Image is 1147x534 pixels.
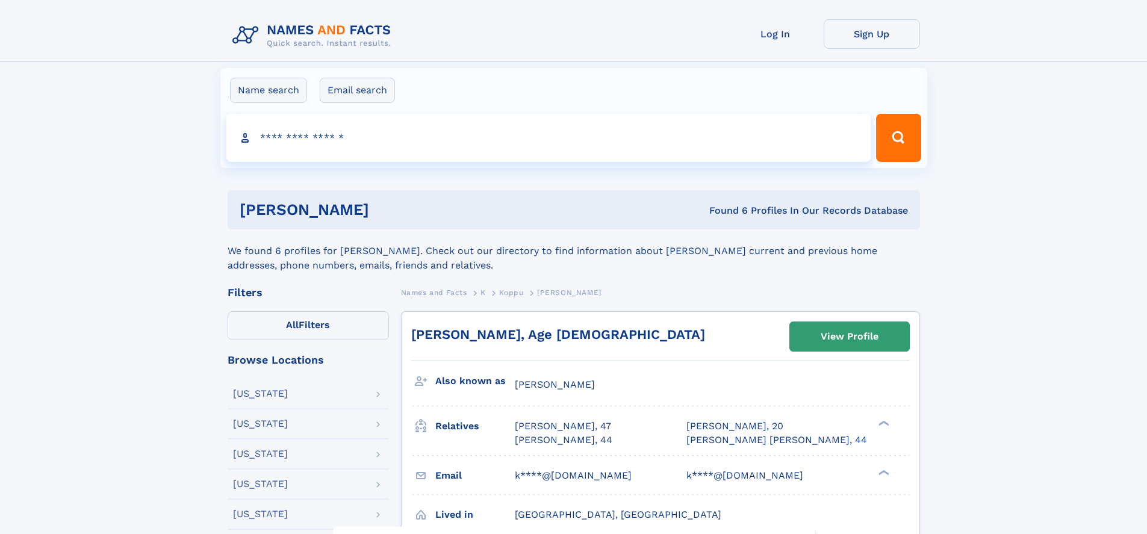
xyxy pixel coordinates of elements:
a: [PERSON_NAME], 20 [686,420,783,433]
span: K [480,288,486,297]
h3: Relatives [435,416,515,436]
a: View Profile [790,322,909,351]
label: Filters [228,311,389,340]
a: [PERSON_NAME], 44 [515,433,612,447]
a: [PERSON_NAME] [PERSON_NAME], 44 [686,433,867,447]
a: Names and Facts [401,285,467,300]
div: Browse Locations [228,355,389,365]
a: Koppu [499,285,523,300]
input: search input [226,114,871,162]
span: [GEOGRAPHIC_DATA], [GEOGRAPHIC_DATA] [515,509,721,520]
div: We found 6 profiles for [PERSON_NAME]. Check out our directory to find information about [PERSON_... [228,229,920,273]
div: [US_STATE] [233,509,288,519]
span: [PERSON_NAME] [515,379,595,390]
a: Log In [727,19,824,49]
a: [PERSON_NAME], 47 [515,420,611,433]
div: Found 6 Profiles In Our Records Database [539,204,908,217]
div: ❯ [875,420,890,427]
button: Search Button [876,114,921,162]
div: Filters [228,287,389,298]
h3: Lived in [435,505,515,525]
div: [US_STATE] [233,449,288,459]
label: Email search [320,78,395,103]
div: [US_STATE] [233,479,288,489]
span: Koppu [499,288,523,297]
h3: Email [435,465,515,486]
a: [PERSON_NAME], Age [DEMOGRAPHIC_DATA] [411,327,705,342]
span: All [286,319,299,331]
div: [US_STATE] [233,389,288,399]
a: Sign Up [824,19,920,49]
h1: [PERSON_NAME] [240,202,539,217]
img: Logo Names and Facts [228,19,401,52]
h3: Also known as [435,371,515,391]
div: ❯ [875,468,890,476]
div: View Profile [821,323,878,350]
div: [US_STATE] [233,419,288,429]
label: Name search [230,78,307,103]
span: [PERSON_NAME] [537,288,601,297]
a: K [480,285,486,300]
